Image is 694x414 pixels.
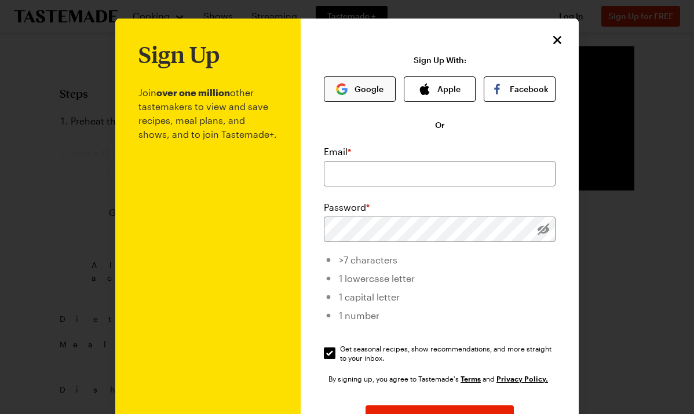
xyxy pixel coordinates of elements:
a: Tastemade Privacy Policy [496,373,548,383]
span: Get seasonal recipes, show recommendations, and more straight to your inbox. [340,344,557,362]
a: Tastemade Terms of Service [461,373,481,383]
div: By signing up, you agree to Tastemade's and [328,373,551,384]
span: 1 capital letter [339,291,400,302]
input: Get seasonal recipes, show recommendations, and more straight to your inbox. [324,347,335,359]
label: Password [324,200,370,214]
h1: Sign Up [138,42,220,67]
b: over one million [156,87,230,98]
button: Google [324,76,396,102]
span: 1 number [339,310,379,321]
button: Apple [404,76,476,102]
button: Facebook [484,76,556,102]
span: 1 lowercase letter [339,273,415,284]
button: Close [550,32,565,47]
span: >7 characters [339,254,397,265]
label: Email [324,145,351,159]
span: Or [435,119,445,131]
p: Sign Up With: [414,56,466,65]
